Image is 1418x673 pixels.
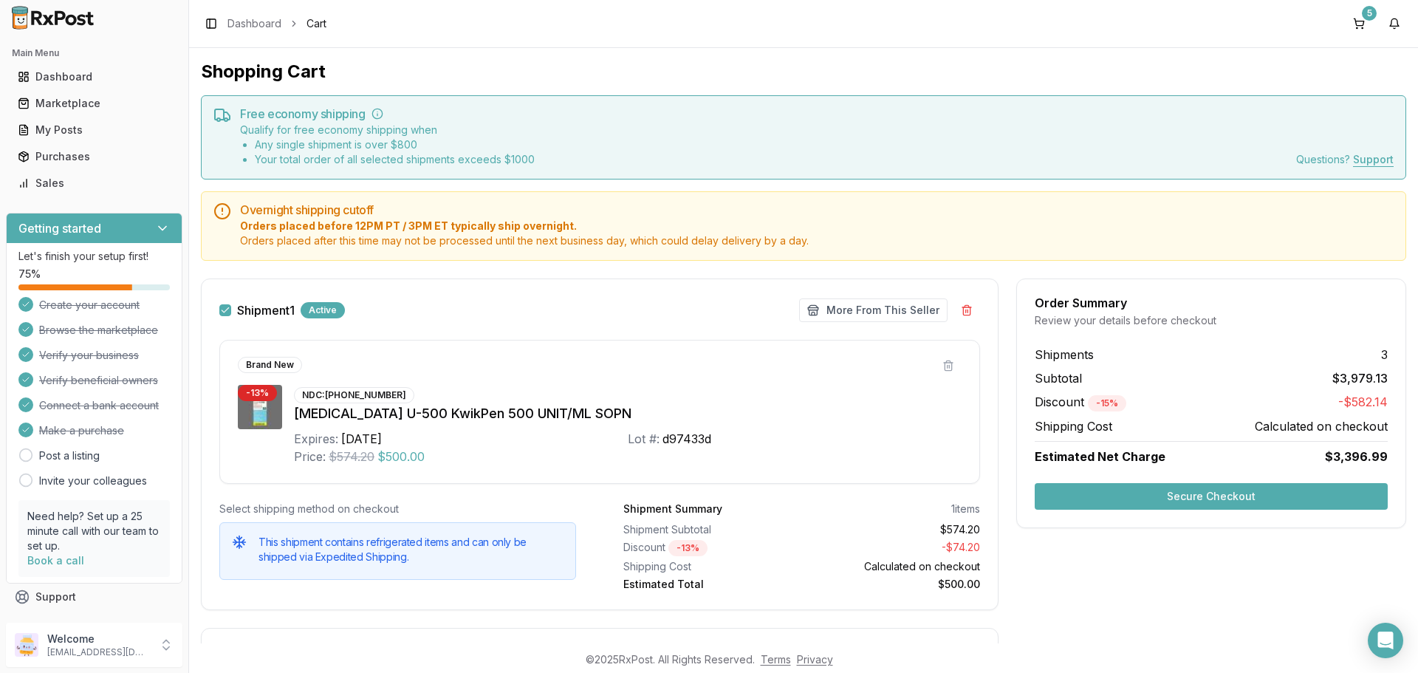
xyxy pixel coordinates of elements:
span: Make a purchase [39,423,124,438]
div: NDC: [PHONE_NUMBER] [294,387,414,403]
li: Your total order of all selected shipments exceeds $ 1000 [255,152,535,167]
div: Discount [623,540,796,556]
button: More From This Seller [799,298,948,322]
div: Marketplace [18,96,171,111]
div: Order Summary [1035,297,1388,309]
span: Orders placed before 12PM PT / 3PM ET typically ship overnight. [240,219,1394,233]
span: Cart [306,16,326,31]
div: Purchases [18,149,171,164]
div: Qualify for free economy shipping when [240,123,535,167]
button: Sales [6,171,182,195]
span: Verify beneficial owners [39,373,158,388]
a: Dashboard [12,64,177,90]
a: Marketplace [12,90,177,117]
div: [MEDICAL_DATA] U-500 KwikPen 500 UNIT/ML SOPN [294,403,962,424]
div: Questions? [1296,152,1394,167]
span: Calculated on checkout [1255,417,1388,435]
a: Dashboard [227,16,281,31]
div: Select shipping method on checkout [219,502,576,516]
div: Sales [18,176,171,191]
label: Shipment 1 [237,304,295,316]
h1: Shopping Cart [201,60,1406,83]
span: Connect a bank account [39,398,159,413]
div: Shipping Cost [623,559,796,574]
p: Welcome [47,632,150,646]
span: Subtotal [1035,369,1082,387]
span: Create your account [39,298,140,312]
p: Let's finish your setup first! [18,249,170,264]
div: Dashboard [18,69,171,84]
span: Shipments [1035,346,1094,363]
div: Price: [294,448,326,465]
div: Review your details before checkout [1035,313,1388,328]
button: Marketplace [6,92,182,115]
span: $574.20 [329,448,374,465]
p: [EMAIL_ADDRESS][DOMAIN_NAME] [47,646,150,658]
h2: Main Menu [12,47,177,59]
span: Orders placed after this time may not be processed until the next business day, which could delay... [240,233,1394,248]
div: $574.20 [808,522,981,537]
div: [DATE] [341,430,382,448]
h5: Overnight shipping cutoff [240,204,1394,216]
img: User avatar [15,633,38,657]
h5: Free economy shipping [240,108,1394,120]
span: Verify your business [39,348,139,363]
div: - 13 % [238,385,277,401]
button: Purchases [6,145,182,168]
div: $500.00 [808,577,981,592]
div: Brand New [238,357,302,373]
button: 5 [1347,12,1371,35]
div: Shipment Summary [623,502,722,516]
button: Secure Checkout [1035,483,1388,510]
a: Terms [761,653,791,666]
div: Open Intercom Messenger [1368,623,1403,658]
span: Estimated Net Charge [1035,449,1165,464]
span: Feedback [35,616,86,631]
div: Active [301,302,345,318]
span: 75 % [18,267,41,281]
span: Discount [1035,394,1126,409]
span: $500.00 [377,448,425,465]
span: $3,979.13 [1332,369,1388,387]
nav: breadcrumb [227,16,326,31]
span: -$582.14 [1338,393,1388,411]
div: - $74.20 [808,540,981,556]
button: My Posts [6,118,182,142]
div: Estimated Total [623,577,796,592]
li: Any single shipment is over $ 800 [255,137,535,152]
div: Lot #: [628,430,660,448]
a: Invite your colleagues [39,474,147,488]
a: Purchases [12,143,177,170]
div: - 13 % [668,540,708,556]
button: Feedback [6,610,182,637]
div: My Posts [18,123,171,137]
span: 3 [1381,346,1388,363]
img: HumuLIN R U-500 KwikPen 500 UNIT/ML SOPN [238,385,282,429]
span: Shipping Cost [1035,417,1112,435]
span: $3,396.99 [1325,448,1388,465]
div: - 15 % [1088,395,1126,411]
p: Need help? Set up a 25 minute call with our team to set up. [27,509,161,553]
div: Shipment Subtotal [623,522,796,537]
a: Book a call [27,554,84,567]
div: d97433d [662,430,711,448]
a: Privacy [797,653,833,666]
h3: Getting started [18,219,101,237]
div: 5 [1362,6,1377,21]
div: Expires: [294,430,338,448]
button: Dashboard [6,65,182,89]
a: Sales [12,170,177,197]
img: RxPost Logo [6,6,100,30]
div: 1 items [951,502,980,516]
a: Post a listing [39,448,100,463]
button: Support [6,584,182,610]
div: Calculated on checkout [808,559,981,574]
span: Browse the marketplace [39,323,158,338]
h5: This shipment contains refrigerated items and can only be shipped via Expedited Shipping. [258,535,564,564]
a: My Posts [12,117,177,143]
